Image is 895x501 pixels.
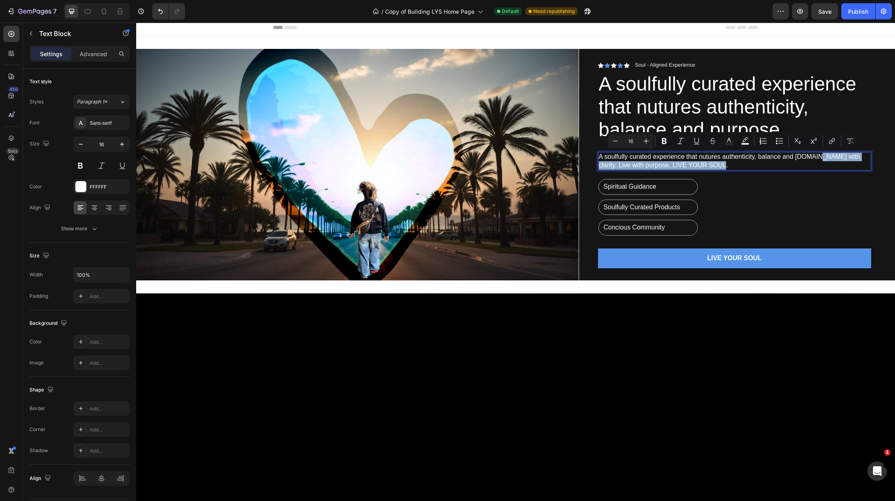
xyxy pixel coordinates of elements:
[29,338,42,345] div: Color
[29,139,51,149] div: Size
[3,3,60,19] button: 7
[53,6,57,16] p: 7
[77,98,107,105] span: Paragraph 1*
[90,339,128,346] div: Add...
[90,360,128,367] div: Add...
[61,225,99,233] div: Show more
[8,86,19,93] div: 450
[463,130,735,147] p: A soulfully curated experience that nutures authenticity, balance and [DOMAIN_NAME] with clarity....
[29,473,53,484] div: Align
[463,51,720,118] span: A soulfully curated experience that nutures authenticity, balance and purpose.
[74,267,129,282] input: Auto
[468,181,556,189] p: Soulfully Curated Products
[606,132,859,150] div: Editor contextual toolbar
[29,98,44,105] div: Styles
[468,160,556,168] p: Spiritual Guidance
[29,78,52,85] div: Text style
[90,447,128,455] div: Add...
[462,129,735,148] div: Rich Text Editor. Editing area: main
[884,449,891,456] span: 1
[90,183,128,191] div: FFFFFF
[818,8,832,15] span: Save
[385,7,474,16] span: Copy of Building LYS Home Page
[462,226,735,246] button: <p>LIVE YOUR SOUL&nbsp;</p>
[848,7,868,16] div: Publish
[868,461,887,481] iframe: Intercom live chat
[468,201,556,209] p: Concious Community
[29,405,45,412] div: Border
[90,120,128,127] div: Sans-serif
[40,50,63,58] p: Settings
[152,3,185,19] div: Undo/Redo
[29,447,48,454] div: Shadow
[90,293,128,300] div: Add...
[73,95,130,109] button: Paragraph 1*
[29,318,69,329] div: Background
[29,359,44,366] div: Image
[39,29,108,38] p: Text Block
[6,148,19,154] div: Beta
[90,426,128,434] div: Add...
[533,8,575,15] span: Need republishing
[29,119,40,126] div: Font
[29,426,46,433] div: Corner
[462,50,735,120] h2: Rich Text Editor. Editing area: main
[811,3,838,19] button: Save
[136,23,895,501] iframe: Design area
[841,3,875,19] button: Publish
[29,202,52,213] div: Align
[29,271,43,278] div: Width
[571,232,625,240] p: LIVE YOUR SOUL
[80,50,107,58] p: Advanced
[90,405,128,413] div: Add...
[381,7,383,16] span: /
[29,183,42,190] div: Color
[29,293,48,300] div: Padding
[29,385,55,396] div: Shape
[502,8,519,15] span: Default
[463,51,735,119] p: ⁠⁠⁠⁠⁠⁠⁠
[499,39,559,46] p: Soul - Aligned Experience
[29,221,130,236] button: Show more
[29,250,51,261] div: Size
